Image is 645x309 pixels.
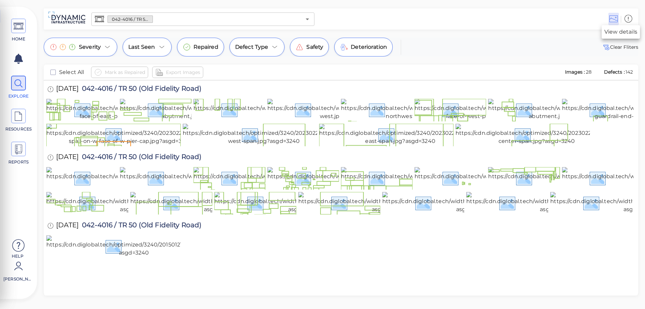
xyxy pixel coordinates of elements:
img: https://cdn.diglobal.tech/width210/3240/20190213_img_0925.jpg?asgd=3240 [298,192,475,214]
span: Select All [59,68,84,76]
img: https://cdn.diglobal.tech/width210/3240/20230222_west-face-of-east-pier.jpg?asgd=3240 [46,99,201,120]
span: 042-4016 / TR 50 (Old Fidelity Road) [108,16,153,23]
span: RESOURCES [4,126,33,132]
img: https://cdn.diglobal.tech/width210/3240/20230222_looking-west.jpg?asgd=3240 [267,99,429,120]
span: 042-4016 / TR 50 (Old Fidelity Road) [79,85,202,94]
span: [PERSON_NAME] [3,276,32,282]
iframe: Chat [616,279,640,304]
span: Severity [79,43,101,51]
span: EXPLORE [4,93,33,99]
span: Defect Type [235,43,268,51]
img: https://cdn.diglobal.tech/width210/3240/20190213_img_0931.jpg?asgd=3240 [415,167,591,189]
span: 28 [586,69,592,75]
span: 042-4016 / TR 50 (Old Fidelity Road) [79,222,202,231]
img: https://cdn.diglobal.tech/width210/3240/20190213_img_0932.jpg?asgd=3240 [341,167,518,189]
span: Deterioration [351,43,387,51]
span: 042-4016 / TR 50 (Old Fidelity Road) [79,153,202,162]
span: REPORTS [4,159,33,165]
img: https://cdn.diglobal.tech/width210/3240/20190213_img_0927.jpg?asgd=3240 [130,192,307,214]
img: https://cdn.diglobal.tech/width210/3240/20190213_img_0926.jpg?asgd=3240 [214,192,392,214]
img: https://cdn.diglobal.tech/optimized/3240/20230222_beams-east-span.jpg?asgd=3240 [319,124,481,145]
span: Defects : [603,69,626,75]
img: https://cdn.diglobal.tech/width210/3240/20230222_west-abutment.jpg?asgd=3240 [120,99,274,120]
img: https://cdn.diglobal.tech/width210/3240/20190213_img_0933.jpg?asgd=3240 [267,167,444,189]
span: Help [3,253,32,259]
img: https://cdn.diglobal.tech/width210/3240/20230222_looking-northwest.jpg?asgd=3240 [341,99,503,120]
img: https://cdn.diglobal.tech/width210/3240/20190213_img_0934.jpg?asgd=3240 [193,167,371,189]
img: https://cdn.diglobal.tech/optimized/3240/20230222_concrete-spall-on-w-face-of-w-pier-cap.jpg?asgd... [46,124,215,145]
img: https://cdn.diglobal.tech/optimized/3240/20150121_p1211043.jpg?asgd=3240 [46,235,221,257]
span: [DATE] [56,85,79,94]
img: https://cdn.diglobal.tech/width210/3240/20230222_nameplate.jpg?asgd=3240 [193,99,375,120]
img: https://cdn.diglobal.tech/width210/3240/20230222_east-face-of-west-pier.jpg?asgd=3240 [415,99,567,120]
button: Open [303,14,312,24]
span: Safety [306,43,323,51]
span: Last Seen [128,43,155,51]
img: https://cdn.diglobal.tech/width210/3240/20190213_img_0928.jpg?asgd=3240 [46,192,224,214]
span: Repaired [193,43,218,51]
span: 142 [626,69,633,75]
span: Mark as Repaired [105,68,145,76]
span: [DATE] [56,153,79,162]
span: Clear Fliters [602,43,638,51]
img: https://cdn.diglobal.tech/width210/3240/20190213_img_0924.jpg?asgd=3240 [382,192,560,214]
img: https://cdn.diglobal.tech/width210/3240/20190213_img_0935.jpg?asgd=3240 [120,167,297,189]
img: https://cdn.diglobal.tech/width210/3240/20190213_img_0936.jpg?asgd=3240 [46,167,224,189]
img: https://cdn.diglobal.tech/optimized/3240/20230222_beams-west-span.jpg?asgd=3240 [183,124,345,145]
span: Images : [564,69,586,75]
span: [DATE] [56,222,79,231]
span: HOME [4,36,33,42]
img: https://cdn.diglobal.tech/width210/3240/20190213_img_0922.jpg?asgd=3240 [466,192,643,214]
img: https://cdn.diglobal.tech/width210/3240/20230222_east-abutment.jpg?asgd=3240 [488,99,641,120]
span: Export Images [166,68,200,76]
img: https://cdn.diglobal.tech/optimized/3240/20230222_beams-center-span.jpg?asgd=3240 [456,124,618,145]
